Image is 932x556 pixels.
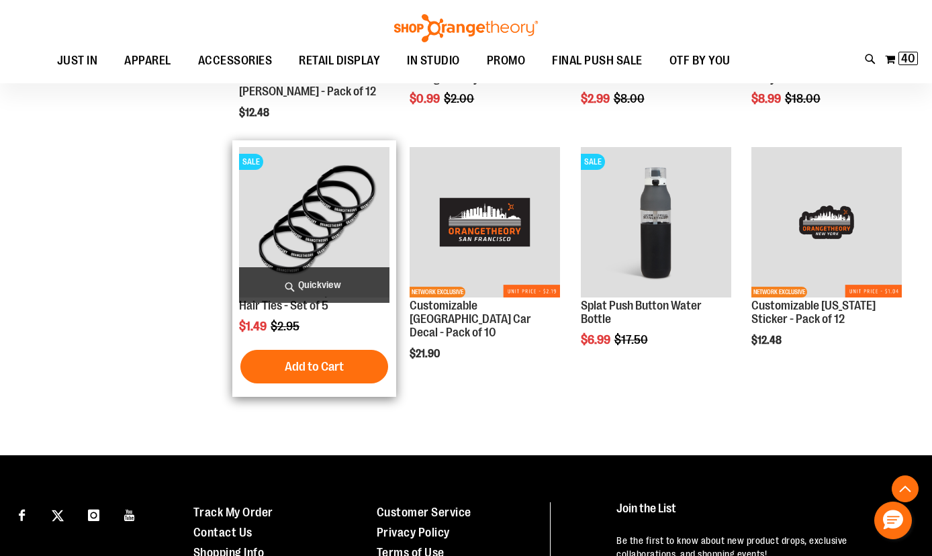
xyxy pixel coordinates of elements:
[410,299,531,339] a: Customizable [GEOGRAPHIC_DATA] Car Decal - Pack of 10
[410,92,442,105] span: $0.99
[581,72,671,85] a: Athletic Headband
[669,46,731,76] span: OTF BY YOU
[751,72,805,85] a: Cozy Scarf
[745,140,908,381] div: product
[239,147,389,297] img: Hair Ties - Set of 5
[377,526,450,539] a: Privacy Policy
[410,147,560,299] a: Product image for Customizable San Francisco Car Decal - 10 PKNETWORK EXCLUSIVE
[240,350,388,383] button: Add to Cart
[751,147,902,299] a: Product image for Customizable New York Sticker - 12 PKNETWORK EXCLUSIVE
[198,46,273,76] span: ACCESSORIES
[581,147,731,299] a: Product image for 25oz. Splat Push Button Water Bottle GreySALE
[285,46,393,77] a: RETAIL DISPLAY
[185,46,286,76] a: ACCESSORIES
[581,147,731,297] img: Product image for 25oz. Splat Push Button Water Bottle Grey
[539,46,656,77] a: FINAL PUSH SALE
[581,154,605,170] span: SALE
[239,147,389,299] a: Hair Ties - Set of 5SALE
[656,46,744,77] a: OTF BY YOU
[574,140,738,381] div: product
[751,334,784,346] span: $12.48
[285,359,344,374] span: Add to Cart
[444,92,476,105] span: $2.00
[410,287,465,297] span: NETWORK EXCLUSIVE
[393,46,473,77] a: IN STUDIO
[271,320,301,333] span: $2.95
[616,502,907,527] h4: Join the List
[785,92,823,105] span: $18.00
[392,14,540,42] img: Shop Orangetheory
[614,92,647,105] span: $8.00
[892,475,919,502] button: Back To Top
[410,147,560,297] img: Product image for Customizable San Francisco Car Decal - 10 PK
[751,287,807,297] span: NETWORK EXCLUSIVE
[239,320,269,333] span: $1.49
[239,72,376,99] a: Customizable St. [PERSON_NAME] - Pack of 12
[751,147,902,297] img: Product image for Customizable New York Sticker - 12 PK
[410,72,542,85] a: Orangetheory Love Sticker
[82,502,105,526] a: Visit our Instagram page
[407,46,460,76] span: IN STUDIO
[410,348,442,360] span: $21.90
[10,502,34,526] a: Visit our Facebook page
[124,46,171,76] span: APPAREL
[57,46,98,76] span: JUST IN
[239,154,263,170] span: SALE
[581,299,702,326] a: Splat Push Button Water Bottle
[52,510,64,522] img: Twitter
[751,299,876,326] a: Customizable [US_STATE] Sticker - Pack of 12
[487,46,526,76] span: PROMO
[614,333,650,346] span: $17.50
[44,46,111,77] a: JUST IN
[239,107,271,119] span: $12.48
[473,46,539,77] a: PROMO
[118,502,142,526] a: Visit our Youtube page
[299,46,380,76] span: RETAIL DISPLAY
[232,140,396,397] div: product
[193,506,273,519] a: Track My Order
[874,502,912,539] button: Hello, have a question? Let’s chat.
[581,333,612,346] span: $6.99
[403,140,567,393] div: product
[901,52,915,65] span: 40
[239,267,389,303] a: Quickview
[193,526,252,539] a: Contact Us
[111,46,185,77] a: APPAREL
[239,299,328,312] a: Hair Ties - Set of 5
[751,92,783,105] span: $8.99
[552,46,643,76] span: FINAL PUSH SALE
[581,92,612,105] span: $2.99
[377,506,471,519] a: Customer Service
[46,502,70,526] a: Visit our X page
